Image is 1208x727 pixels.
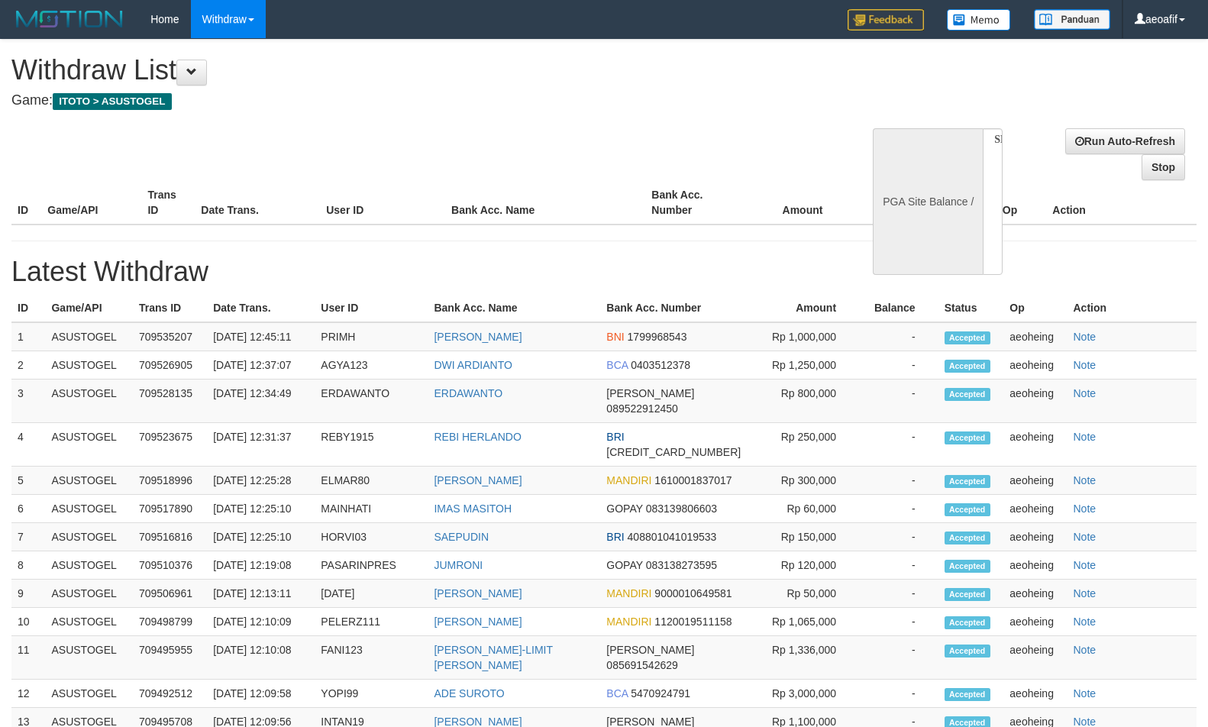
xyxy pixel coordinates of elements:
a: [PERSON_NAME] [434,331,522,343]
th: Action [1046,181,1197,225]
a: Note [1073,644,1096,656]
span: Accepted [945,532,990,544]
td: aeoheing [1003,580,1067,608]
td: - [859,495,938,523]
td: 6 [11,495,45,523]
a: Note [1073,474,1096,486]
th: Amount [745,181,845,225]
td: - [859,380,938,423]
td: [DATE] 12:25:10 [207,523,315,551]
span: Accepted [945,431,990,444]
td: 4 [11,423,45,467]
td: aeoheing [1003,423,1067,467]
td: - [859,680,938,708]
td: PRIMH [315,322,428,351]
td: Rp 250,000 [766,423,859,467]
a: Note [1073,531,1096,543]
td: 709517890 [133,495,207,523]
td: Rp 1,250,000 [766,351,859,380]
th: Bank Acc. Name [445,181,645,225]
span: Accepted [945,616,990,629]
a: Note [1073,616,1096,628]
th: Bank Acc. Number [600,294,766,322]
a: Note [1073,502,1096,515]
td: aeoheing [1003,551,1067,580]
td: [DATE] 12:25:10 [207,495,315,523]
td: - [859,523,938,551]
span: BRI [606,531,624,543]
td: Rp 300,000 [766,467,859,495]
td: ASUSTOGEL [45,467,132,495]
td: Rp 800,000 [766,380,859,423]
span: [PERSON_NAME] [606,644,694,656]
td: 709492512 [133,680,207,708]
td: MAINHATI [315,495,428,523]
td: Rp 50,000 [766,580,859,608]
td: ASUSTOGEL [45,351,132,380]
th: ID [11,181,41,225]
a: [PERSON_NAME] [434,474,522,486]
a: Run Auto-Refresh [1065,128,1185,154]
span: Accepted [945,503,990,516]
td: ASUSTOGEL [45,495,132,523]
a: REBI HERLANDO [434,431,521,443]
h4: Game: [11,93,790,108]
td: Rp 1,065,000 [766,608,859,636]
th: Trans ID [133,294,207,322]
td: Rp 1,336,000 [766,636,859,680]
span: 408801041019533 [628,531,717,543]
td: aeoheing [1003,351,1067,380]
a: Note [1073,431,1096,443]
td: - [859,467,938,495]
td: - [859,608,938,636]
a: [PERSON_NAME] [434,587,522,599]
td: ERDAWANTO [315,380,428,423]
td: ELMAR80 [315,467,428,495]
td: 11 [11,636,45,680]
td: 2 [11,351,45,380]
td: PASARINPRES [315,551,428,580]
span: Accepted [945,360,990,373]
span: ITOTO > ASUSTOGEL [53,93,172,110]
td: aeoheing [1003,467,1067,495]
span: GOPAY [606,559,642,571]
td: ASUSTOGEL [45,523,132,551]
td: 709526905 [133,351,207,380]
td: [DATE] 12:25:28 [207,467,315,495]
td: 709516816 [133,523,207,551]
a: JUMRONI [434,559,483,571]
th: Balance [859,294,938,322]
span: 9000010649581 [654,587,732,599]
a: Note [1073,687,1096,700]
td: HORVI03 [315,523,428,551]
span: MANDIRI [606,616,651,628]
td: 12 [11,680,45,708]
td: aeoheing [1003,636,1067,680]
th: Status [938,294,1004,322]
td: aeoheing [1003,322,1067,351]
span: BRI [606,431,624,443]
td: 1 [11,322,45,351]
th: User ID [315,294,428,322]
td: 9 [11,580,45,608]
td: 709523675 [133,423,207,467]
th: Date Trans. [207,294,315,322]
a: DWI ARDIANTO [434,359,512,371]
th: Game/API [41,181,141,225]
td: FANI123 [315,636,428,680]
a: [PERSON_NAME] [434,616,522,628]
a: Note [1073,587,1096,599]
span: BCA [606,359,628,371]
td: - [859,636,938,680]
td: 7 [11,523,45,551]
td: 709510376 [133,551,207,580]
img: panduan.png [1034,9,1110,30]
span: 083138273595 [646,559,717,571]
td: 10 [11,608,45,636]
span: 083139806603 [646,502,717,515]
span: 0403512378 [631,359,690,371]
td: aeoheing [1003,680,1067,708]
a: Note [1073,387,1096,399]
td: ASUSTOGEL [45,380,132,423]
span: 089522912450 [606,402,677,415]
